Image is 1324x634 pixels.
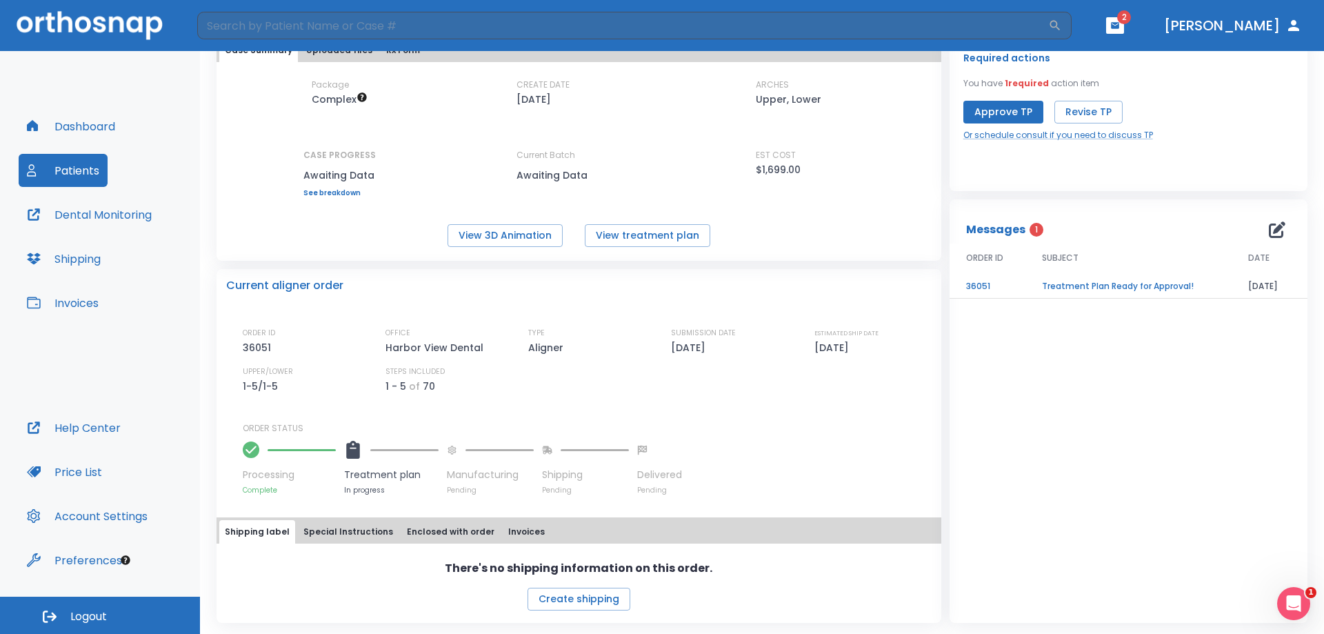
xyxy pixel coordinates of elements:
[637,468,682,482] p: Delivered
[70,609,107,624] span: Logout
[1232,275,1307,299] td: [DATE]
[312,79,349,91] p: Package
[585,224,710,247] button: View treatment plan
[966,252,1003,264] span: ORDER ID
[385,327,410,339] p: OFFICE
[119,554,132,566] div: Tooltip anchor
[19,242,109,275] button: Shipping
[516,167,641,184] p: Awaiting Data
[516,149,641,161] p: Current Batch
[756,149,796,161] p: EST COST
[528,327,545,339] p: TYPE
[1054,101,1123,123] button: Revise TP
[756,79,789,91] p: ARCHES
[542,468,629,482] p: Shipping
[756,161,801,178] p: $1,699.00
[1005,77,1049,89] span: 1 required
[303,189,376,197] a: See breakdown
[1042,252,1079,264] span: SUBJECT
[1277,587,1310,620] iframe: Intercom live chat
[516,91,551,108] p: [DATE]
[401,520,500,544] button: Enclosed with order
[19,198,160,231] button: Dental Monitoring
[226,277,343,294] p: Current aligner order
[423,378,435,395] p: 70
[814,327,879,339] p: ESTIMATED SHIP DATE
[1248,252,1270,264] span: DATE
[385,378,406,395] p: 1 - 5
[528,588,630,611] button: Create shipping
[447,468,534,482] p: Manufacturing
[963,50,1050,66] p: Required actions
[19,154,108,187] button: Patients
[243,378,283,395] p: 1-5/1-5
[1158,13,1307,38] button: [PERSON_NAME]
[298,520,399,544] button: Special Instructions
[243,468,336,482] p: Processing
[542,485,629,495] p: Pending
[19,455,110,488] button: Price List
[19,499,156,533] button: Account Settings
[1305,587,1316,598] span: 1
[1030,223,1043,237] span: 1
[409,378,420,395] p: of
[19,110,123,143] button: Dashboard
[243,366,293,378] p: UPPER/LOWER
[950,275,1025,299] td: 36051
[344,468,439,482] p: Treatment plan
[344,485,439,495] p: In progress
[671,339,710,356] p: [DATE]
[17,11,163,39] img: Orthosnap
[303,167,376,184] p: Awaiting Data
[243,422,932,435] p: ORDER STATUS
[637,485,682,495] p: Pending
[814,339,854,356] p: [DATE]
[385,366,445,378] p: STEPS INCLUDED
[385,339,488,356] p: Harbor View Dental
[503,520,550,544] button: Invoices
[1117,10,1131,24] span: 2
[303,149,376,161] p: CASE PROGRESS
[243,485,336,495] p: Complete
[445,560,712,577] p: There's no shipping information on this order.
[963,129,1153,141] a: Or schedule consult if you need to discuss TP
[516,79,570,91] p: CREATE DATE
[19,286,107,319] button: Invoices
[963,77,1099,90] p: You have action item
[312,92,368,106] span: Up to 50 Steps (100 aligners)
[219,520,295,544] button: Shipping label
[1025,275,1232,299] td: Treatment Plan Ready for Approval!
[966,221,1025,238] p: Messages
[528,339,568,356] p: Aligner
[19,411,129,444] button: Help Center
[447,485,534,495] p: Pending
[671,327,736,339] p: SUBMISSION DATE
[243,339,276,356] p: 36051
[19,544,130,577] button: Preferences
[197,12,1048,39] input: Search by Patient Name or Case #
[219,520,939,544] div: tabs
[243,327,275,339] p: ORDER ID
[756,91,821,108] p: Upper, Lower
[963,101,1043,123] button: Approve TP
[448,224,563,247] button: View 3D Animation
